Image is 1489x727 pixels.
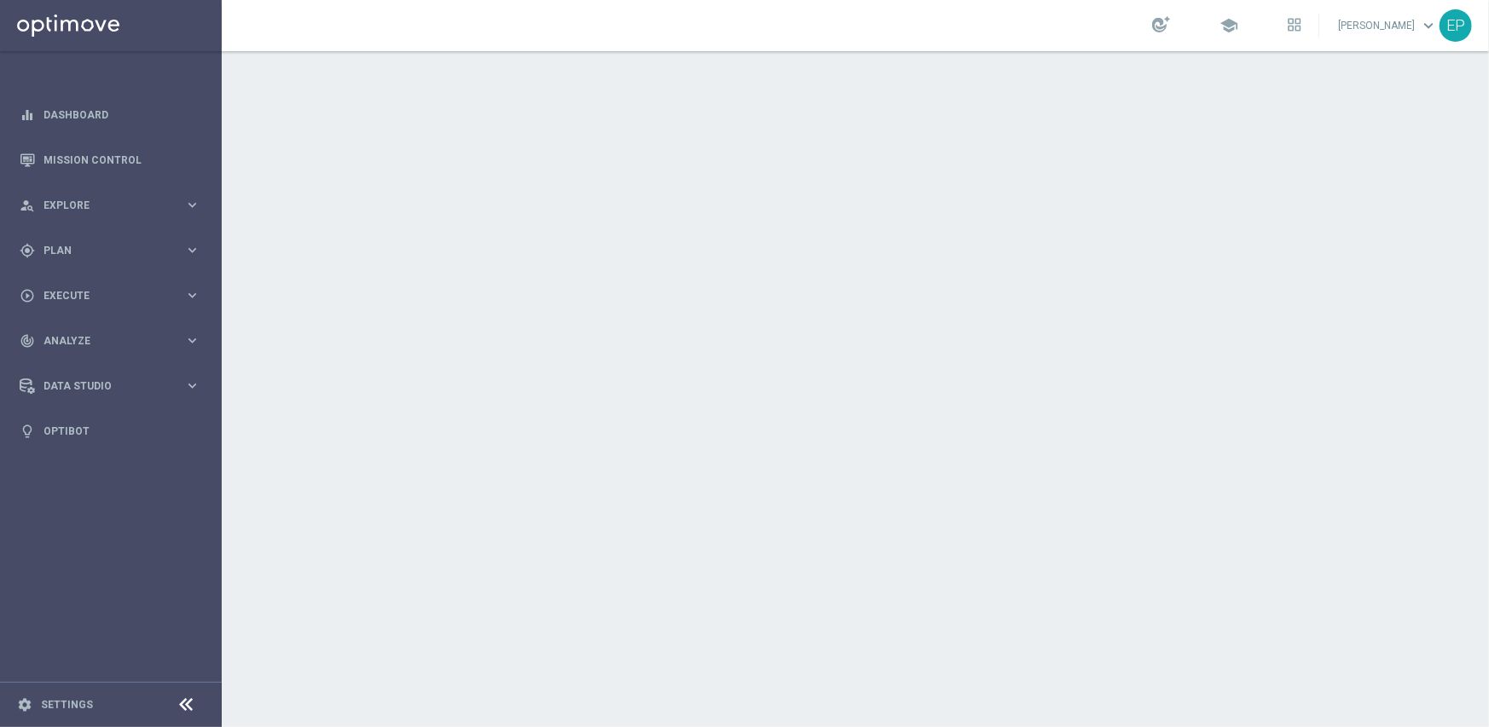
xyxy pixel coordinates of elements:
i: keyboard_arrow_right [184,378,200,394]
div: Execute [20,288,184,303]
a: Mission Control [43,137,200,182]
i: play_circle_outline [20,288,35,303]
button: equalizer Dashboard [19,108,201,122]
button: person_search Explore keyboard_arrow_right [19,199,201,212]
i: settings [17,697,32,713]
button: track_changes Analyze keyboard_arrow_right [19,334,201,348]
button: play_circle_outline Execute keyboard_arrow_right [19,289,201,303]
div: Dashboard [20,92,200,137]
span: Analyze [43,336,184,346]
div: Mission Control [20,137,200,182]
span: Plan [43,245,184,256]
i: keyboard_arrow_right [184,287,200,303]
i: keyboard_arrow_right [184,197,200,213]
button: Mission Control [19,153,201,167]
button: lightbulb Optibot [19,424,201,438]
div: Data Studio [20,378,184,394]
a: Dashboard [43,92,200,137]
span: keyboard_arrow_down [1419,16,1438,35]
div: Analyze [20,333,184,349]
div: Explore [20,198,184,213]
span: Explore [43,200,184,211]
span: school [1220,16,1238,35]
a: [PERSON_NAME]keyboard_arrow_down [1336,13,1440,38]
i: equalizer [20,107,35,123]
i: track_changes [20,333,35,349]
i: gps_fixed [20,243,35,258]
button: Data Studio keyboard_arrow_right [19,379,201,393]
i: lightbulb [20,424,35,439]
button: gps_fixed Plan keyboard_arrow_right [19,244,201,257]
i: person_search [20,198,35,213]
div: Plan [20,243,184,258]
i: keyboard_arrow_right [184,332,200,349]
span: Data Studio [43,381,184,391]
span: Execute [43,291,184,301]
a: Optibot [43,408,200,453]
i: keyboard_arrow_right [184,242,200,258]
div: EP [1440,9,1472,42]
div: Optibot [20,408,200,453]
a: Settings [41,700,93,710]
